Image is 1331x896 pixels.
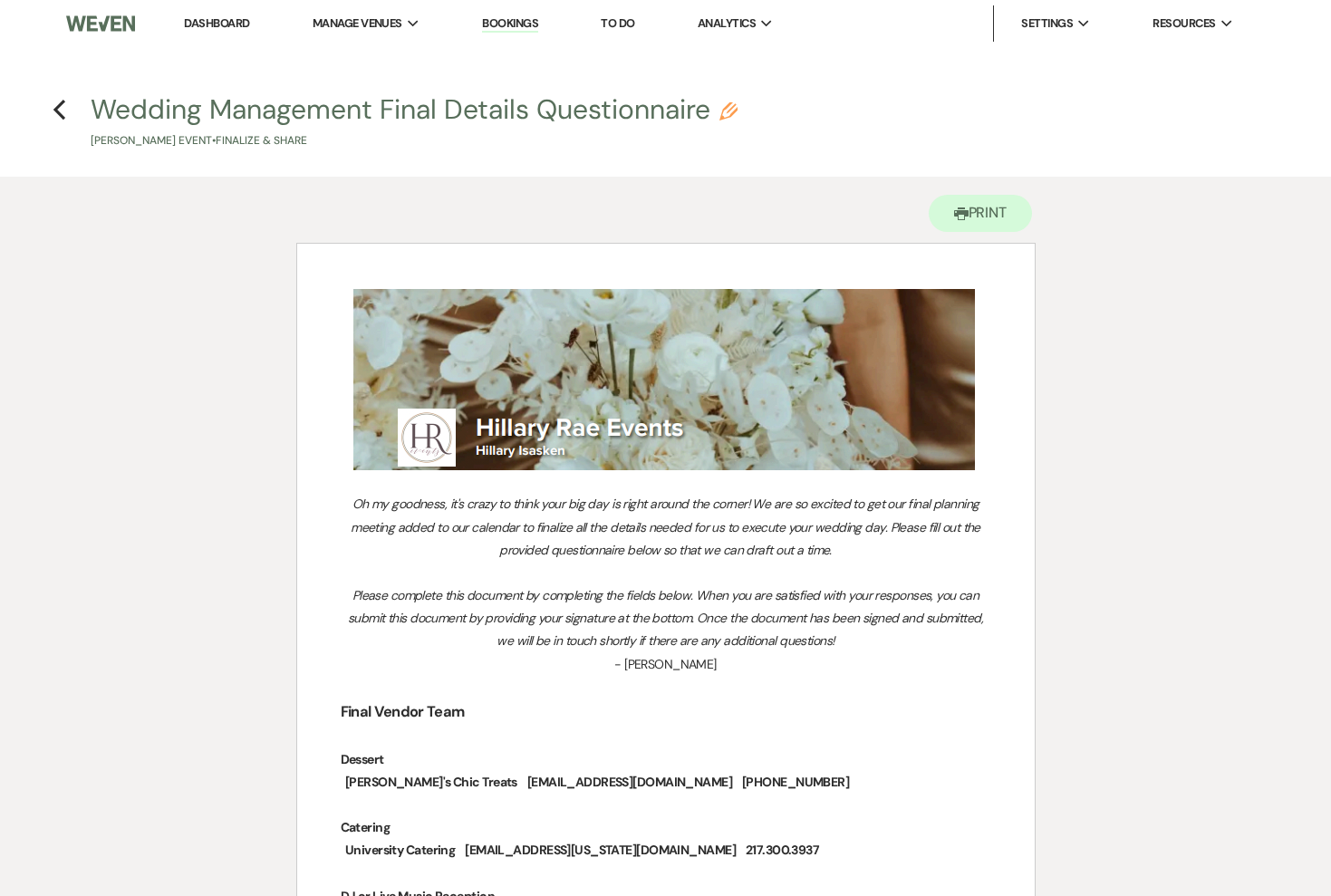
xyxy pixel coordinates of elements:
span: 217.300.3937 [744,840,821,861]
img: Screen Shot 2025-01-29 at 8.55.32 AM.png [353,289,975,470]
a: Bookings [482,15,538,33]
strong: Catering [341,819,391,835]
span: Settings [1021,14,1073,33]
p: [PERSON_NAME] Event • Finalize & Share [91,132,738,149]
span: Resources [1153,14,1215,33]
span: [PHONE_NUMBER] [740,772,851,793]
span: University Catering [343,840,457,861]
a: Dashboard [184,15,249,31]
p: - [PERSON_NAME] [341,653,991,676]
em: Please complete this document by completing the fields below. When you are satisfied with your re... [348,587,987,649]
span: [EMAIL_ADDRESS][DOMAIN_NAME] [526,772,734,793]
span: Manage Venues [313,14,402,33]
span: Analytics [698,14,756,33]
span: [EMAIL_ADDRESS][US_STATE][DOMAIN_NAME] [463,840,738,861]
strong: Dessert [341,751,384,767]
button: Wedding Management Final Details Questionnaire[PERSON_NAME] Event•Finalize & Share [91,96,738,149]
img: Weven Logo [66,5,134,43]
span: [PERSON_NAME]'s Chic Treats [343,772,519,793]
button: Print [929,195,1033,232]
a: To Do [601,15,634,31]
strong: Final Vendor Team [341,702,465,721]
em: Oh my goodness, it's crazy to think your big day is right around the corner! We are so excited to... [351,496,983,557]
